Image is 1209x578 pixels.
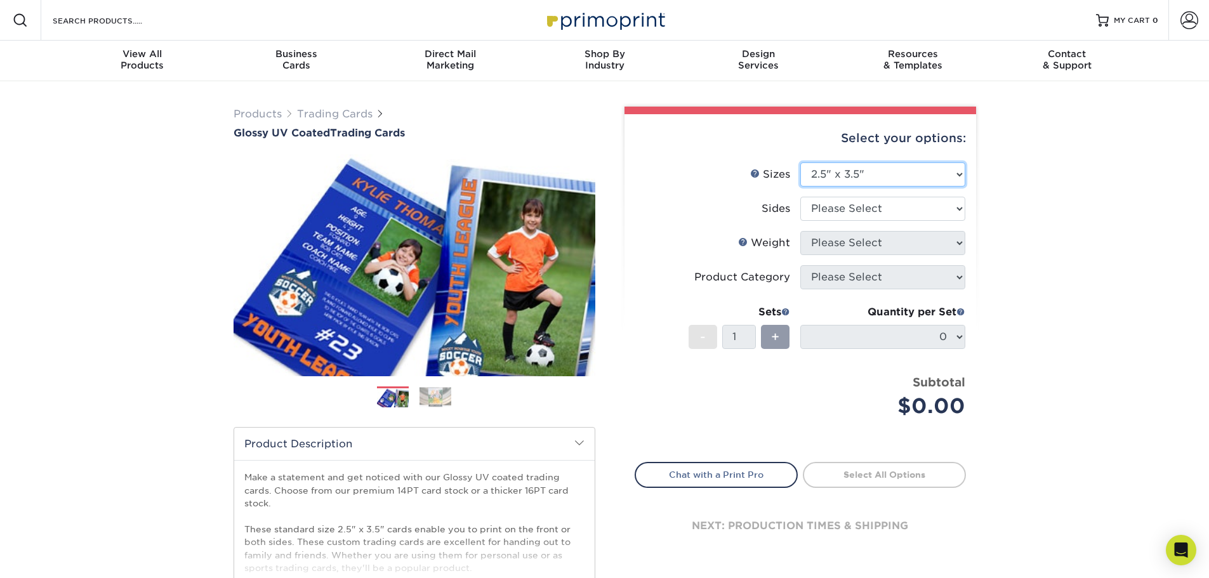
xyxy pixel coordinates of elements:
a: Products [234,108,282,120]
a: Trading Cards [297,108,373,120]
span: Resources [836,48,990,60]
div: Product Category [694,270,790,285]
a: Contact& Support [990,41,1144,81]
div: next: production times & shipping [635,488,966,564]
div: Industry [527,48,682,71]
div: Open Intercom Messenger [1166,535,1196,565]
a: Glossy UV CoatedTrading Cards [234,127,595,139]
span: Direct Mail [373,48,527,60]
div: Services [682,48,836,71]
div: Weight [738,235,790,251]
span: Contact [990,48,1144,60]
a: Resources& Templates [836,41,990,81]
span: Shop By [527,48,682,60]
a: Shop ByIndustry [527,41,682,81]
div: Sizes [750,167,790,182]
div: Sides [762,201,790,216]
div: Cards [219,48,373,71]
div: Marketing [373,48,527,71]
div: & Support [990,48,1144,71]
a: Select All Options [803,462,966,487]
h1: Trading Cards [234,127,595,139]
input: SEARCH PRODUCTS..... [51,13,175,28]
div: Sets [689,305,790,320]
div: Products [65,48,220,71]
div: & Templates [836,48,990,71]
img: Glossy UV Coated 01 [234,140,595,390]
a: Direct MailMarketing [373,41,527,81]
div: Select your options: [635,114,966,162]
img: Primoprint [541,6,668,34]
h2: Product Description [234,428,595,460]
div: Quantity per Set [800,305,965,320]
span: View All [65,48,220,60]
span: MY CART [1114,15,1150,26]
a: DesignServices [682,41,836,81]
a: Chat with a Print Pro [635,462,798,487]
a: BusinessCards [219,41,373,81]
a: View AllProducts [65,41,220,81]
div: $0.00 [810,391,965,421]
span: + [771,327,779,346]
img: Trading Cards 01 [377,387,409,409]
img: Trading Cards 02 [420,387,451,407]
strong: Subtotal [913,375,965,389]
span: Business [219,48,373,60]
span: - [700,327,706,346]
span: 0 [1153,16,1158,25]
span: Design [682,48,836,60]
span: Glossy UV Coated [234,127,330,139]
